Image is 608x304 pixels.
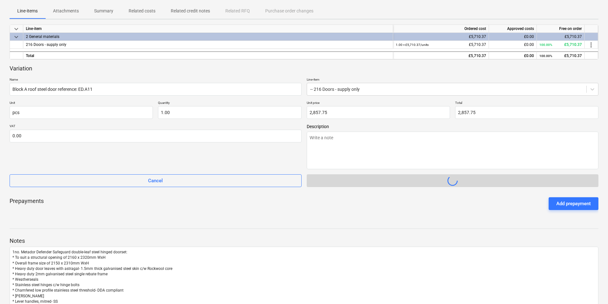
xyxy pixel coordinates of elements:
[539,41,582,49] div: £5,710.37
[23,51,393,59] div: Total
[10,197,44,210] p: Prepayments
[10,101,153,106] p: Unit
[307,77,599,83] p: Line-item
[556,199,591,208] div: Add prepayment
[307,101,450,106] p: Unit price
[10,124,302,129] p: VAT
[539,52,582,60] div: £5,710.37
[26,33,390,40] div: 2 General materials
[12,288,124,293] span: * Chamfered low profile stainless steel threshold- DDA compliant
[396,33,486,41] div: £5,710.37
[10,237,598,245] p: Notes
[396,43,429,47] small: 1.00 × £5,710.37 / units
[26,42,66,47] span: 216 Doors - supply only
[12,33,20,41] span: keyboard_arrow_down
[10,174,302,187] button: Cancel
[492,33,534,41] div: £0.00
[539,43,552,47] small: 100.00%
[537,25,585,33] div: Free on order
[12,250,127,254] span: 1no. Metador Defender Safeguard double-leaf steel hinged doorset:
[12,266,172,271] span: * Heavy duty door leaves with astragal- 1.5mm thick galvanised steel skin c/w Rockwool core
[492,41,534,49] div: £0.00
[549,197,598,210] button: Add prepayment
[129,8,155,14] p: Related costs
[307,124,599,129] span: Description
[10,77,302,83] p: Name
[12,272,108,276] span: * Heavy duty 2mm galvanised steel single rebate frame
[12,299,58,304] span: * Lever handles, mitred- SS
[492,52,534,60] div: £0.00
[12,294,44,298] span: * [PERSON_NAME]
[17,8,38,14] p: Line-items
[12,25,20,33] span: keyboard_arrow_down
[12,255,106,260] span: * To suit a structural opening of 2160 x 2320mm WxH
[148,177,163,185] div: Cancel
[539,54,552,58] small: 100.00%
[489,25,537,33] div: Approved costs
[12,261,89,265] span: * Overall frame size of 2150 x 2310mm WxH
[158,101,301,106] p: Quantity
[94,8,113,14] p: Summary
[587,41,595,49] span: more_vert
[171,8,210,14] p: Related credit notes
[396,52,486,60] div: £5,710.37
[12,283,79,287] span: * Stainless steel hinges c/w hinge bolts
[576,273,608,304] iframe: Chat Widget
[10,65,32,72] p: Variation
[539,33,582,41] div: £5,710.37
[12,277,38,282] span: * Weatherseals
[23,25,393,33] div: Line-item
[53,8,79,14] p: Attachments
[455,101,598,106] p: Total
[396,41,486,49] div: £5,710.37
[393,25,489,33] div: Ordered cost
